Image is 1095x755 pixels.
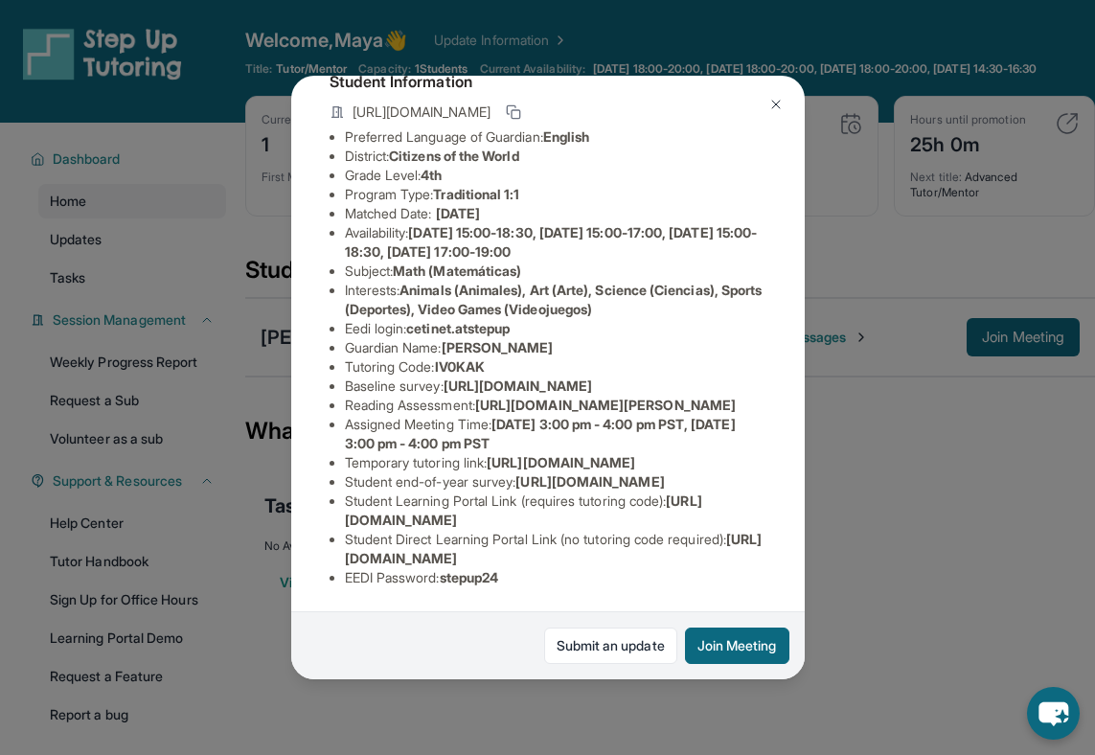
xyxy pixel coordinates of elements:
[345,338,766,357] li: Guardian Name :
[543,128,590,145] span: English
[475,397,736,413] span: [URL][DOMAIN_NAME][PERSON_NAME]
[353,103,490,122] span: [URL][DOMAIN_NAME]
[436,205,480,221] span: [DATE]
[768,97,784,112] img: Close Icon
[345,262,766,281] li: Subject :
[406,320,510,336] span: cetinet.atstepup
[345,492,766,530] li: Student Learning Portal Link (requires tutoring code) :
[1027,687,1080,740] button: chat-button
[345,281,766,319] li: Interests :
[435,358,485,375] span: IV0KAK
[487,454,635,470] span: [URL][DOMAIN_NAME]
[685,628,789,664] button: Join Meeting
[345,377,766,396] li: Baseline survey :
[421,167,442,183] span: 4th
[345,127,766,147] li: Preferred Language of Guardian:
[502,101,525,124] button: Copy link
[330,70,766,93] h4: Student Information
[345,166,766,185] li: Grade Level:
[345,453,766,472] li: Temporary tutoring link :
[345,319,766,338] li: Eedi login :
[345,396,766,415] li: Reading Assessment :
[345,223,766,262] li: Availability:
[345,204,766,223] li: Matched Date:
[444,377,592,394] span: [URL][DOMAIN_NAME]
[345,472,766,492] li: Student end-of-year survey :
[442,339,554,355] span: [PERSON_NAME]
[345,185,766,204] li: Program Type:
[544,628,677,664] a: Submit an update
[515,473,664,490] span: [URL][DOMAIN_NAME]
[345,568,766,587] li: EEDI Password :
[345,282,763,317] span: Animals (Animales), Art (Arte), Science (Ciencias), Sports (Deportes), Video Games (Videojuegos)
[440,569,499,585] span: stepup24
[345,530,766,568] li: Student Direct Learning Portal Link (no tutoring code required) :
[345,147,766,166] li: District:
[345,415,766,453] li: Assigned Meeting Time :
[345,416,736,451] span: [DATE] 3:00 pm - 4:00 pm PST, [DATE] 3:00 pm - 4:00 pm PST
[345,357,766,377] li: Tutoring Code :
[433,186,519,202] span: Traditional 1:1
[345,224,758,260] span: [DATE] 15:00-18:30, [DATE] 15:00-17:00, [DATE] 15:00-18:30, [DATE] 17:00-19:00
[389,148,518,164] span: Citizens of the World
[393,263,521,279] span: Math (Matemáticas)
